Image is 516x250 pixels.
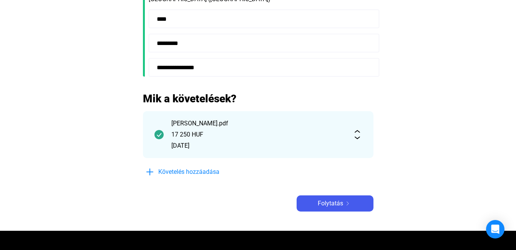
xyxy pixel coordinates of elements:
[171,130,345,139] div: 17 250 HUF
[145,167,154,177] img: plus-blue
[154,130,164,139] img: checkmark-darker-green-circle
[171,119,345,128] div: [PERSON_NAME].pdf
[318,199,343,208] span: Folytatás
[171,141,345,150] div: [DATE]
[353,130,362,139] img: expand
[143,164,258,180] button: plus-blueKövetelés hozzáadása
[343,202,352,205] img: arrow-right-white
[143,92,373,105] h2: Mik a követelések?
[297,195,373,212] button: Folytatásarrow-right-white
[486,220,504,238] div: Open Intercom Messenger
[158,167,219,177] span: Követelés hozzáadása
